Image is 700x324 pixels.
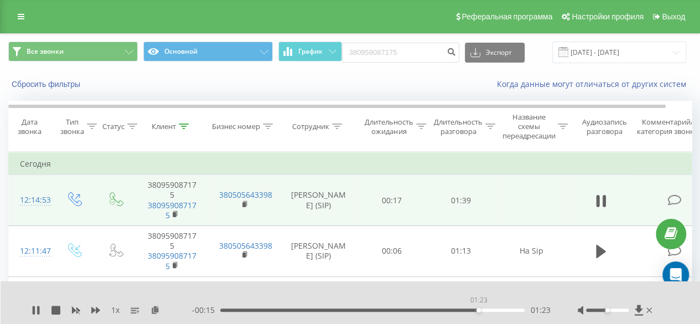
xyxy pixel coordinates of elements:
[219,189,272,200] a: 380505643398
[219,240,272,251] a: 380505643398
[20,189,42,211] div: 12:14:53
[192,305,220,316] span: - 00:15
[148,250,196,271] a: 380959087175
[476,308,481,312] div: Accessibility label
[111,305,120,316] span: 1 x
[365,117,413,136] div: Длительность ожидания
[572,12,644,21] span: Настройки профиля
[27,47,64,56] span: Все звонки
[342,43,459,63] input: Поиск по номеру
[502,112,555,141] div: Название схемы переадресации
[8,79,86,89] button: Сбросить фильтры
[280,226,357,277] td: [PERSON_NAME] (SIP)
[298,48,323,55] span: График
[427,226,496,277] td: 01:13
[212,122,260,131] div: Бизнес номер
[662,12,685,21] span: Выход
[605,308,610,312] div: Accessibility label
[577,117,631,136] div: Аудиозапись разговора
[143,42,273,61] button: Основной
[462,12,552,21] span: Реферальная программа
[357,175,427,226] td: 00:17
[496,226,568,277] td: На Sip
[434,117,483,136] div: Длительность разговора
[292,122,329,131] div: Сотрудник
[465,43,525,63] button: Экспорт
[357,226,427,277] td: 00:06
[468,292,489,308] div: 01:23
[635,117,700,136] div: Комментарий/категория звонка
[136,226,208,277] td: 380959087175
[136,175,208,226] td: 380959087175
[9,117,50,136] div: Дата звонка
[280,175,357,226] td: [PERSON_NAME] (SIP)
[102,122,125,131] div: Статус
[60,117,84,136] div: Тип звонка
[148,200,196,220] a: 380959087175
[278,42,342,61] button: График
[8,42,138,61] button: Все звонки
[152,122,176,131] div: Клиент
[530,305,550,316] span: 01:23
[497,79,692,89] a: Когда данные могут отличаться от других систем
[427,175,496,226] td: 01:39
[662,261,689,288] div: Open Intercom Messenger
[20,240,42,262] div: 12:11:47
